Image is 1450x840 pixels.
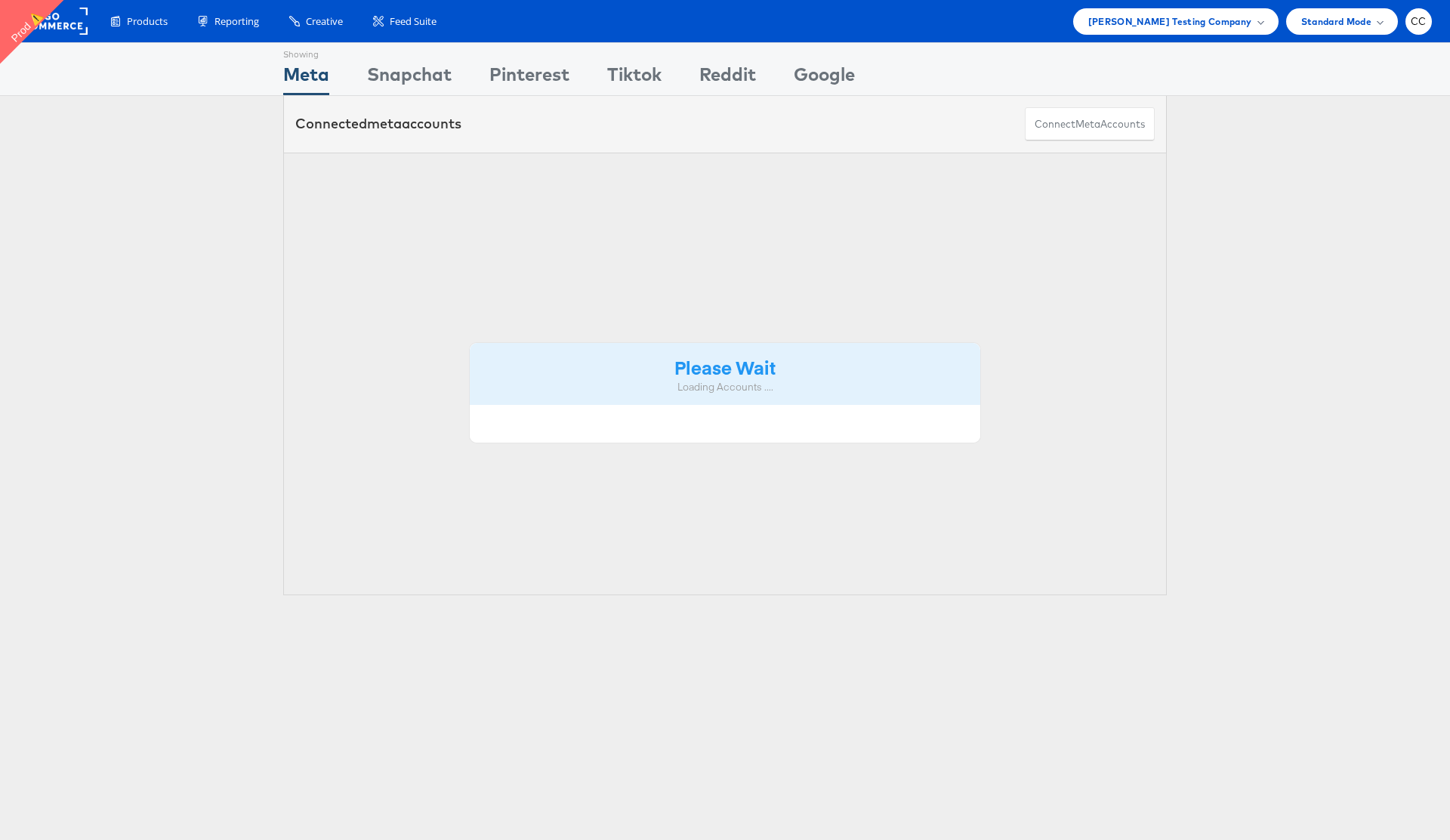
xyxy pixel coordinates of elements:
[794,61,855,95] div: Google
[1025,107,1155,141] button: ConnectmetaAccounts
[283,43,329,61] div: Showing
[699,61,756,95] div: Reddit
[295,114,461,134] div: Connected accounts
[607,61,662,95] div: Tiktok
[1301,14,1371,29] span: Standard Mode
[367,61,452,95] div: Snapchat
[127,14,168,29] span: Products
[1075,117,1100,131] span: meta
[306,14,343,29] span: Creative
[283,61,329,95] div: Meta
[1088,14,1252,29] span: [PERSON_NAME] Testing Company
[1411,17,1427,26] span: CC
[390,14,437,29] span: Feed Suite
[674,354,776,379] strong: Please Wait
[214,14,259,29] span: Reporting
[489,61,569,95] div: Pinterest
[481,380,969,394] div: Loading Accounts ....
[367,115,402,132] span: meta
